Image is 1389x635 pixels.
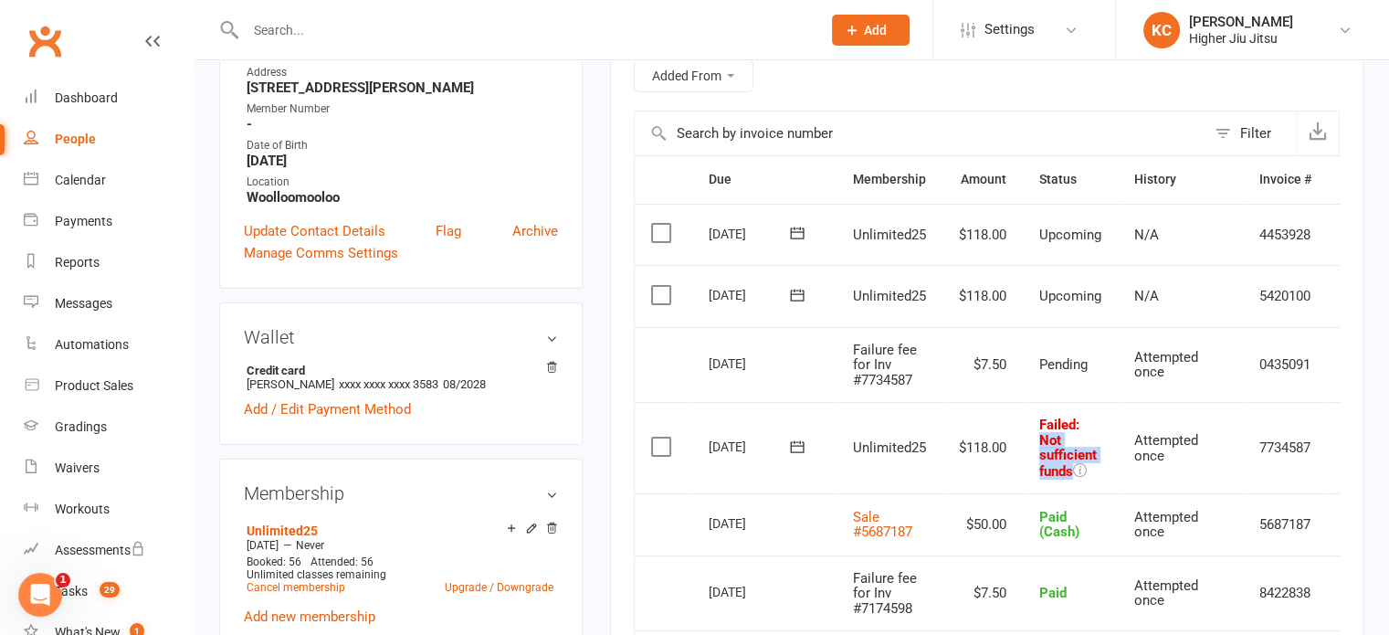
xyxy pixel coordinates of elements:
a: Calendar [24,160,193,201]
iframe: Intercom live chat [18,573,62,617]
span: Booked: 56 [247,556,301,568]
td: 7734587 [1243,402,1328,493]
td: 8422838 [1243,556,1328,631]
td: 5420100 [1243,265,1328,327]
span: Upcoming [1039,288,1101,304]
th: Due [692,156,837,203]
span: Settings [984,9,1035,50]
div: [DATE] [709,509,793,537]
td: $50.00 [942,493,1023,556]
input: Search... [240,17,808,43]
td: 0435091 [1243,327,1328,403]
a: Dashboard [24,78,193,119]
div: Automations [55,337,129,352]
strong: [STREET_ADDRESS][PERSON_NAME] [247,79,558,96]
th: Membership [837,156,942,203]
span: Attempted once [1134,349,1198,381]
div: — [242,538,558,553]
div: Reports [55,255,100,270]
span: Unlimited25 [853,288,926,304]
span: Never [296,539,324,552]
div: Calendar [55,173,106,187]
span: Unlimited25 [853,439,926,456]
h3: Wallet [244,327,558,347]
span: Add [864,23,887,37]
a: Gradings [24,407,193,448]
li: [PERSON_NAME] [244,361,558,394]
a: Waivers [24,448,193,489]
div: Messages [55,296,112,311]
span: Pending [1039,356,1088,373]
div: [DATE] [709,219,793,248]
a: Unlimited25 [247,524,318,538]
span: Attended: 56 [310,556,374,568]
div: [DATE] [709,349,793,377]
td: $118.00 [942,402,1023,493]
div: Dashboard [55,90,118,105]
a: Sale #5687187 [853,509,912,541]
strong: Woolloomooloo [247,189,558,206]
span: Failure fee for Inv #7734587 [853,342,917,388]
td: $7.50 [942,556,1023,631]
td: 5687187 [1243,493,1328,556]
a: Archive [512,220,558,242]
span: Failed [1039,417,1097,480]
a: Clubworx [22,18,68,64]
div: [PERSON_NAME] [1189,14,1293,30]
th: Amount [942,156,1023,203]
a: Cancel membership [247,581,345,594]
input: Search by invoice number [635,111,1205,155]
a: Reports [24,242,193,283]
div: [DATE] [709,280,793,309]
button: Filter [1205,111,1296,155]
span: xxxx xxxx xxxx 3583 [339,377,438,391]
th: History [1118,156,1243,203]
div: KC [1143,12,1180,48]
div: Waivers [55,460,100,475]
a: Product Sales [24,365,193,407]
div: People [55,132,96,146]
div: [DATE] [709,432,793,460]
a: Messages [24,283,193,324]
div: Address [247,64,558,81]
span: Attempted once [1134,509,1198,541]
a: Assessments [24,530,193,571]
span: N/A [1134,288,1159,304]
strong: [DATE] [247,153,558,169]
button: Add [832,15,910,46]
span: 29 [100,582,120,598]
div: Tasks [55,584,88,598]
td: $118.00 [942,204,1023,266]
span: 08/2028 [443,377,486,391]
div: Member Number [247,101,558,118]
a: Add new membership [244,609,375,625]
td: $118.00 [942,265,1023,327]
button: Added From [634,59,753,92]
div: Location [247,174,558,191]
span: Paid [1039,585,1067,601]
div: Product Sales [55,378,133,393]
div: [DATE] [709,577,793,606]
td: $7.50 [942,327,1023,403]
span: Paid (Cash) [1039,509,1079,541]
div: Payments [55,214,112,228]
span: Failure fee for Inv #7174598 [853,570,917,617]
strong: Credit card [247,364,549,377]
a: Workouts [24,489,193,530]
span: 1 [56,573,70,587]
a: Payments [24,201,193,242]
div: Gradings [55,419,107,434]
a: Automations [24,324,193,365]
div: Date of Birth [247,137,558,154]
a: Update Contact Details [244,220,385,242]
a: Flag [436,220,461,242]
a: People [24,119,193,160]
strong: - [247,116,558,132]
span: Upcoming [1039,227,1101,243]
div: Higher Jiu Jitsu [1189,30,1293,47]
span: Unlimited classes remaining [247,568,386,581]
th: Status [1023,156,1118,203]
span: Unlimited25 [853,227,926,243]
a: Tasks 29 [24,571,193,612]
span: : Not sufficient funds [1039,417,1097,480]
